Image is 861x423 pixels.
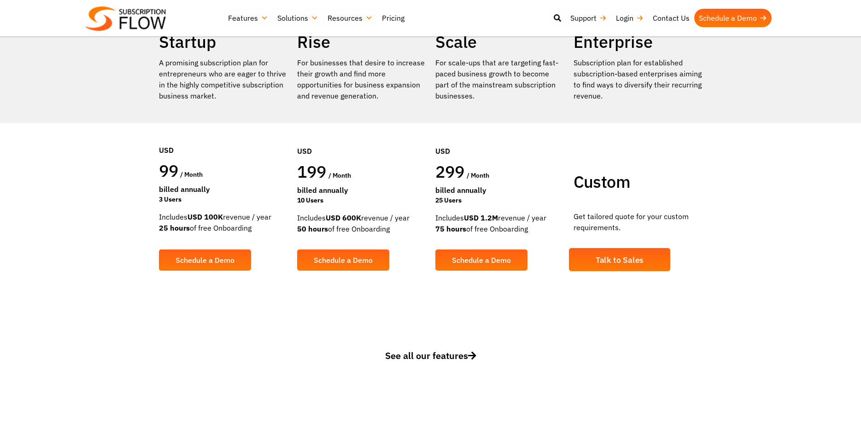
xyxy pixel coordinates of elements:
[180,170,203,179] span: / month
[435,118,564,161] div: USD
[314,256,373,264] span: Schedule a Demo
[435,224,466,233] strong: 75 hours
[297,57,426,101] div: For businesses that desire to increase their growth and find more opportunities for business expa...
[467,171,489,180] span: / month
[694,9,772,27] a: Schedule a Demo
[297,224,328,233] strong: 50 hours
[323,9,377,27] a: Resources
[328,171,351,180] span: / month
[159,184,288,195] div: Billed Annually
[435,161,465,182] span: 299
[297,196,426,205] div: 10 Users
[435,212,564,234] div: Includes revenue / year of free Onboarding
[223,9,273,27] a: Features
[297,212,426,234] div: Includes revenue / year of free Onboarding
[297,118,426,161] div: USD
[452,256,511,264] span: Schedule a Demo
[159,117,288,160] div: USD
[159,249,251,271] a: Schedule a Demo
[574,211,703,233] p: Get tailored quote for your custom requirements.
[385,349,476,362] span: See all our features
[85,6,166,31] img: Subscriptionflow
[297,161,327,182] span: 199
[326,213,361,222] strong: USD 600K
[435,196,564,205] div: 25 Users
[159,211,288,233] div: Includes revenue / year of free Onboarding
[297,185,426,196] div: Billed Annually
[435,249,527,271] a: Schedule a Demo
[159,31,288,52] h2: Startup
[297,249,389,271] a: Schedule a Demo
[566,9,611,27] a: Support
[159,223,190,232] strong: 25 hours
[435,185,564,196] div: Billed Annually
[435,57,564,101] div: For scale-ups that are targeting fast-paced business growth to become part of the mainstream subs...
[187,212,223,221] strong: USD 100K
[611,9,648,27] a: Login
[159,195,288,204] div: 3 Users
[273,9,323,27] a: Solutions
[595,255,644,264] span: Talk to Sales
[574,57,703,101] p: Subscription plan for established subscription-based enterprises aiming to find ways to diversify...
[176,256,234,264] span: Schedule a Demo
[435,31,564,52] h2: Scale
[569,248,670,271] a: Talk to Sales
[574,171,630,192] span: Custom
[159,160,179,181] span: 99
[159,349,703,377] a: See all our features
[297,31,426,52] h2: Rise
[159,57,288,101] p: A promising subscription plan for entrepreneurs who are eager to thrive in the highly competitive...
[648,9,694,27] a: Contact Us
[464,213,498,222] strong: USD 1.2M
[377,9,409,27] a: Pricing
[574,31,703,52] h2: Enterprise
